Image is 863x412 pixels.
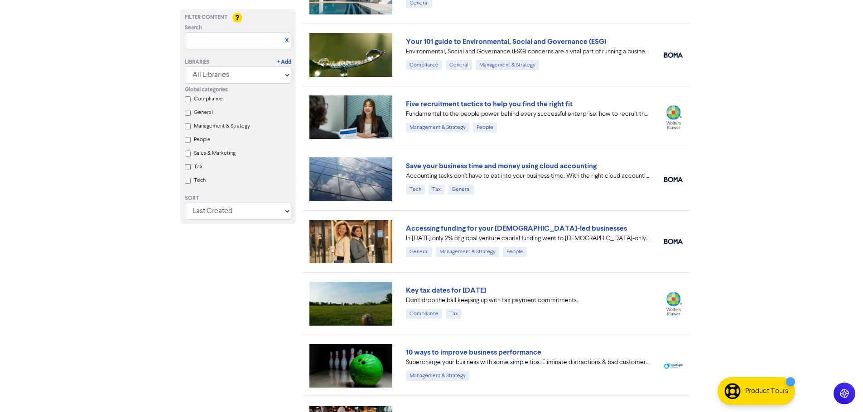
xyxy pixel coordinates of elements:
label: Compliance [194,95,223,103]
div: Tax [446,309,462,319]
div: Compliance [406,60,442,70]
div: Sort [185,194,291,203]
div: General [406,247,432,257]
div: Management & Strategy [436,247,499,257]
a: X [285,37,289,44]
div: People [503,247,527,257]
label: Management & Strategy [194,122,250,130]
span: Search [185,24,202,32]
img: boma [664,52,683,58]
div: Supercharge your business with some simple tips. Eliminate distractions & bad customers, get a pl... [406,358,651,367]
div: Environmental, Social and Governance (ESG) concerns are a vital part of running a business. Our 1... [406,47,651,57]
label: Sales & Marketing [194,149,236,157]
div: Compliance [406,309,442,319]
div: General [446,60,472,70]
div: Tax [429,185,444,194]
div: Filter Content [185,14,291,22]
img: boma_accounting [664,177,683,182]
a: Five recruitment tactics to help you find the right fit [406,99,573,109]
div: People [473,123,497,133]
label: Tech [194,176,206,185]
div: Accounting tasks don’t have to eat into your business time. With the right cloud accounting softw... [406,171,651,181]
a: Save your business time and money using cloud accounting [406,161,597,170]
div: Don’t drop the ball keeping up with tax payment commitments. [406,296,651,305]
label: Tax [194,163,202,171]
div: Global categories [185,86,291,94]
div: In 2024 only 2% of global venture capital funding went to female-only founding teams. We highligh... [406,234,651,243]
a: Accessing funding for your [DEMOGRAPHIC_DATA]-led businesses [406,224,627,233]
img: spotlight [664,363,683,369]
a: Your 101 guide to Environmental, Social and Governance (ESG) [406,37,607,46]
img: wolters_kluwer [664,105,683,129]
img: wolters_kluwer [664,292,683,316]
div: Management & Strategy [406,371,469,381]
div: Management & Strategy [476,60,539,70]
a: 10 ways to improve business performance [406,348,541,357]
div: Tech [406,185,425,194]
img: boma [664,239,683,244]
div: Fundamental to the people power behind every successful enterprise: how to recruit the right talent. [406,109,651,119]
a: + Add [277,58,291,66]
div: Management & Strategy [406,123,469,133]
div: General [448,185,474,194]
div: Libraries [185,58,210,66]
a: Key tax dates for [DATE] [406,286,486,295]
label: General [194,109,213,117]
label: People [194,136,211,144]
iframe: Chat Widget [818,369,863,412]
